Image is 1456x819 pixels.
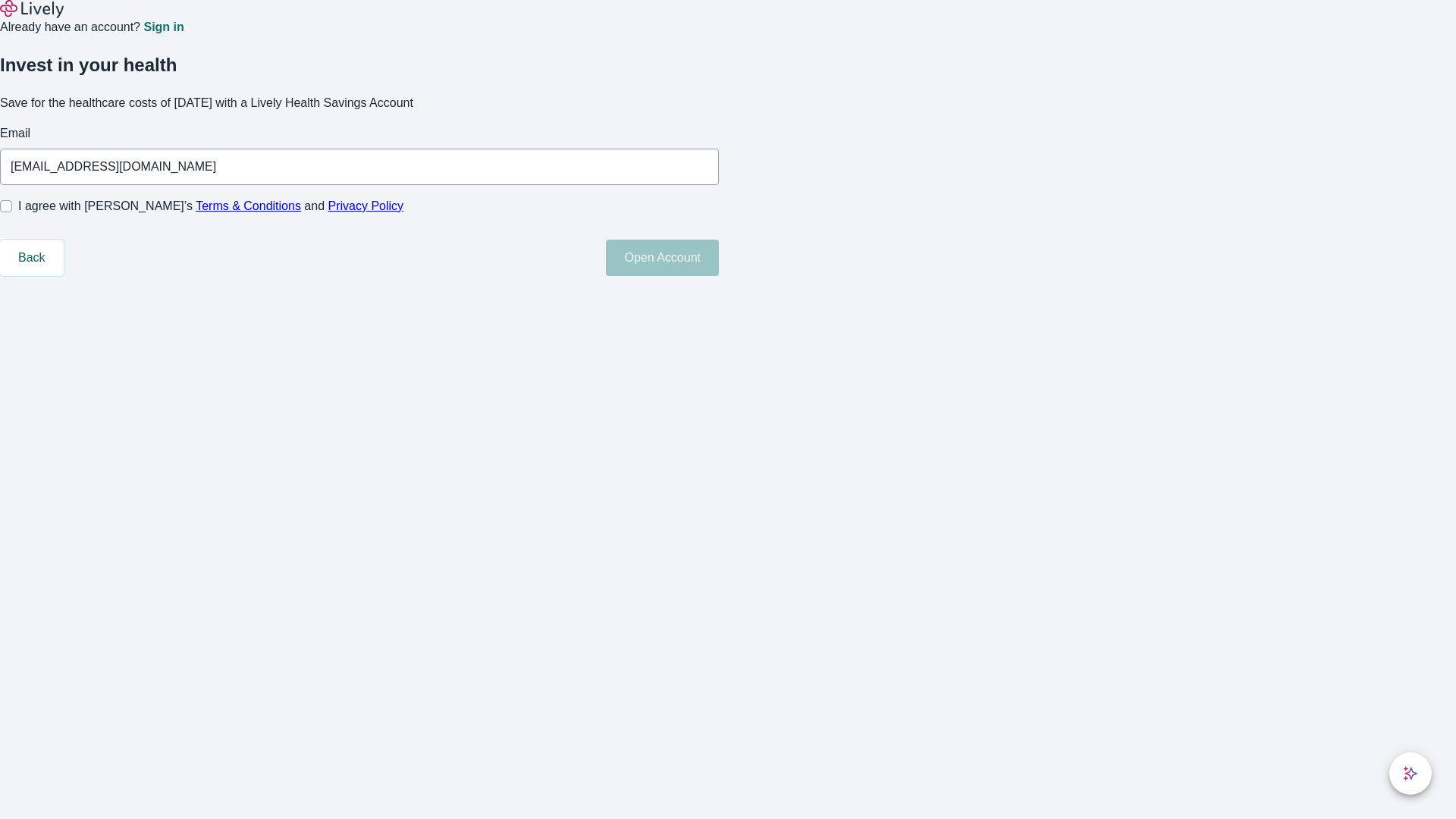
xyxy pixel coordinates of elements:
a: Sign in [143,21,184,33]
span: I agree with [PERSON_NAME]’s and [18,197,403,215]
a: Privacy Policy [328,199,404,212]
svg: Lively AI Assistant [1403,766,1418,781]
button: chat [1389,752,1432,795]
a: Terms & Conditions [196,199,301,212]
